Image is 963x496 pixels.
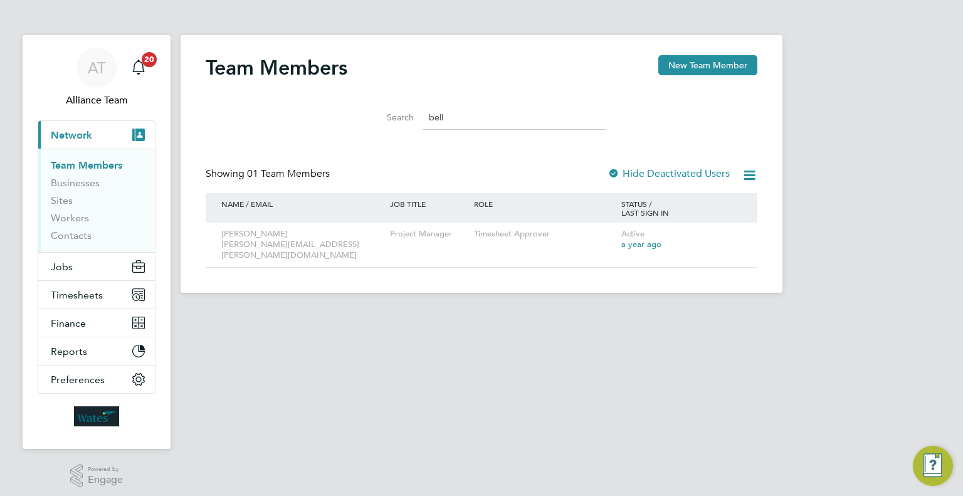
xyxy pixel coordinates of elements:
[218,193,387,214] div: NAME / EMAIL
[387,193,471,214] div: JOB TITLE
[471,223,618,246] div: Timesheet Approver
[142,52,157,67] span: 20
[357,112,414,123] label: Search
[38,337,155,365] button: Reports
[38,149,155,252] div: Network
[23,35,171,449] nav: Main navigation
[423,105,606,130] input: Search for...
[51,230,92,241] a: Contacts
[38,253,155,280] button: Jobs
[51,194,73,206] a: Sites
[38,281,155,309] button: Timesheets
[51,159,122,171] a: Team Members
[206,55,347,80] h2: Team Members
[88,475,123,485] span: Engage
[38,406,155,426] a: Go to home page
[51,317,86,329] span: Finance
[51,129,92,141] span: Network
[247,167,330,180] span: 01 Team Members
[618,193,745,223] div: STATUS / LAST SIGN IN
[38,93,155,108] span: Alliance Team
[88,464,123,475] span: Powered by
[51,212,89,224] a: Workers
[658,55,757,75] button: New Team Member
[38,309,155,337] button: Finance
[38,366,155,393] button: Preferences
[51,346,87,357] span: Reports
[387,223,471,246] div: Project Manager
[51,177,100,189] a: Businesses
[218,223,387,267] div: [PERSON_NAME] [PERSON_NAME][EMAIL_ADDRESS][PERSON_NAME][DOMAIN_NAME]
[621,239,661,250] span: a year ago
[206,167,332,181] div: Showing
[74,406,119,426] img: wates-logo-retina.png
[126,48,151,88] a: 20
[913,446,953,486] button: Engage Resource Center
[608,167,730,180] label: Hide Deactivated Users
[38,48,155,108] a: ATAlliance Team
[51,289,103,301] span: Timesheets
[88,60,106,76] span: AT
[471,193,618,214] div: ROLE
[618,223,745,256] div: Active
[51,374,105,386] span: Preferences
[51,261,73,273] span: Jobs
[38,121,155,149] button: Network
[70,464,124,488] a: Powered byEngage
